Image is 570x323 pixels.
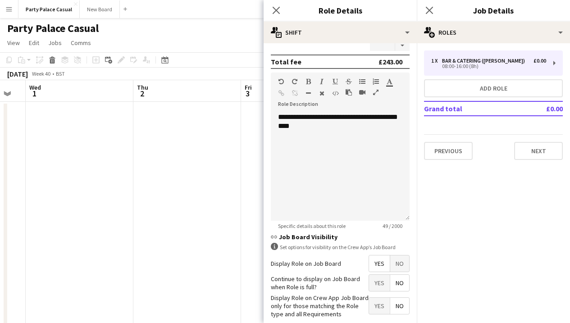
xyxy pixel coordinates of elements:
span: Yes [369,255,390,272]
span: Thu [137,83,148,91]
button: Underline [332,78,338,85]
button: Redo [292,78,298,85]
button: Bold [305,78,311,85]
span: Fri [245,83,252,91]
label: Continue to display on Job Board when Role is full? [271,275,369,291]
button: Next [514,142,563,160]
button: Undo [278,78,284,85]
span: Comms [71,39,91,47]
span: No [390,275,409,291]
div: [DATE] [7,69,28,78]
span: Wed [29,83,41,91]
h3: Job Board Visibility [271,233,410,241]
span: 49 / 2000 [375,223,410,229]
button: Text Color [386,78,392,85]
div: Set options for visibility on the Crew App’s Job Board [271,243,410,251]
button: Strikethrough [346,78,352,85]
button: Add role [424,79,563,97]
span: 2 [136,88,148,99]
span: Edit [29,39,39,47]
div: Shift [264,22,417,43]
div: Total fee [271,57,301,66]
div: 1 x [431,58,442,64]
h3: Job Details [417,5,570,16]
div: BST [56,70,65,77]
label: Display Role on Job Board [271,259,341,268]
button: Paste as plain text [346,89,352,96]
span: No [390,298,409,314]
span: Jobs [48,39,62,47]
span: 3 [243,88,252,99]
a: View [4,37,23,49]
td: £0.00 [520,101,563,116]
button: Insert video [359,89,365,96]
h3: Role Details [264,5,417,16]
button: Unordered List [359,78,365,85]
a: Edit [25,37,43,49]
td: Grand total [424,101,520,116]
button: Previous [424,142,473,160]
span: View [7,39,20,47]
button: New Board [80,0,120,18]
button: Italic [319,78,325,85]
button: Decrease [395,40,410,51]
label: Display Role on Crew App Job Board only for those matching the Role type and all Requirements [271,294,369,318]
div: Bar & Catering ([PERSON_NAME]) [442,58,529,64]
button: Ordered List [373,78,379,85]
h1: Party Palace Casual [7,22,99,35]
div: £243.00 [378,57,402,66]
span: 1 [28,88,41,99]
div: 08:00-16:00 (8h) [431,64,546,68]
a: Jobs [45,37,65,49]
div: Roles [417,22,570,43]
button: Horizontal Line [305,90,311,97]
span: Specific details about this role [271,223,353,229]
span: Yes [369,275,390,291]
span: Yes [369,298,390,314]
button: Clear Formatting [319,90,325,97]
span: Week 40 [30,70,52,77]
a: Comms [67,37,95,49]
button: HTML Code [332,90,338,97]
span: No [390,255,409,272]
button: Fullscreen [373,89,379,96]
div: £0.00 [534,58,546,64]
button: Party Palace Casual [18,0,80,18]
